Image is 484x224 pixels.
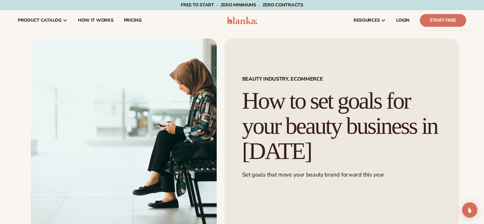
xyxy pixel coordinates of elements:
span: LOGIN [396,18,410,23]
p: Set goals that move your beauty brand forward this year [242,171,441,178]
span: Free to start · ZERO minimums · ZERO contracts [181,2,303,8]
h1: How to set goals for your beauty business in [DATE] [242,88,441,163]
a: product catalog [13,10,73,31]
span: How It Works [78,18,114,23]
a: How It Works [73,10,119,31]
img: logo [227,17,257,24]
a: Start Free [420,14,466,27]
div: Open Intercom Messenger [462,202,477,218]
a: LOGIN [391,10,415,31]
span: BEAUTY INDUSTRY, ECOMMERCE [242,76,441,82]
a: pricing [118,10,146,31]
span: resources [354,18,380,23]
a: resources [348,10,391,31]
span: product catalog [18,18,61,23]
span: pricing [123,18,141,23]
